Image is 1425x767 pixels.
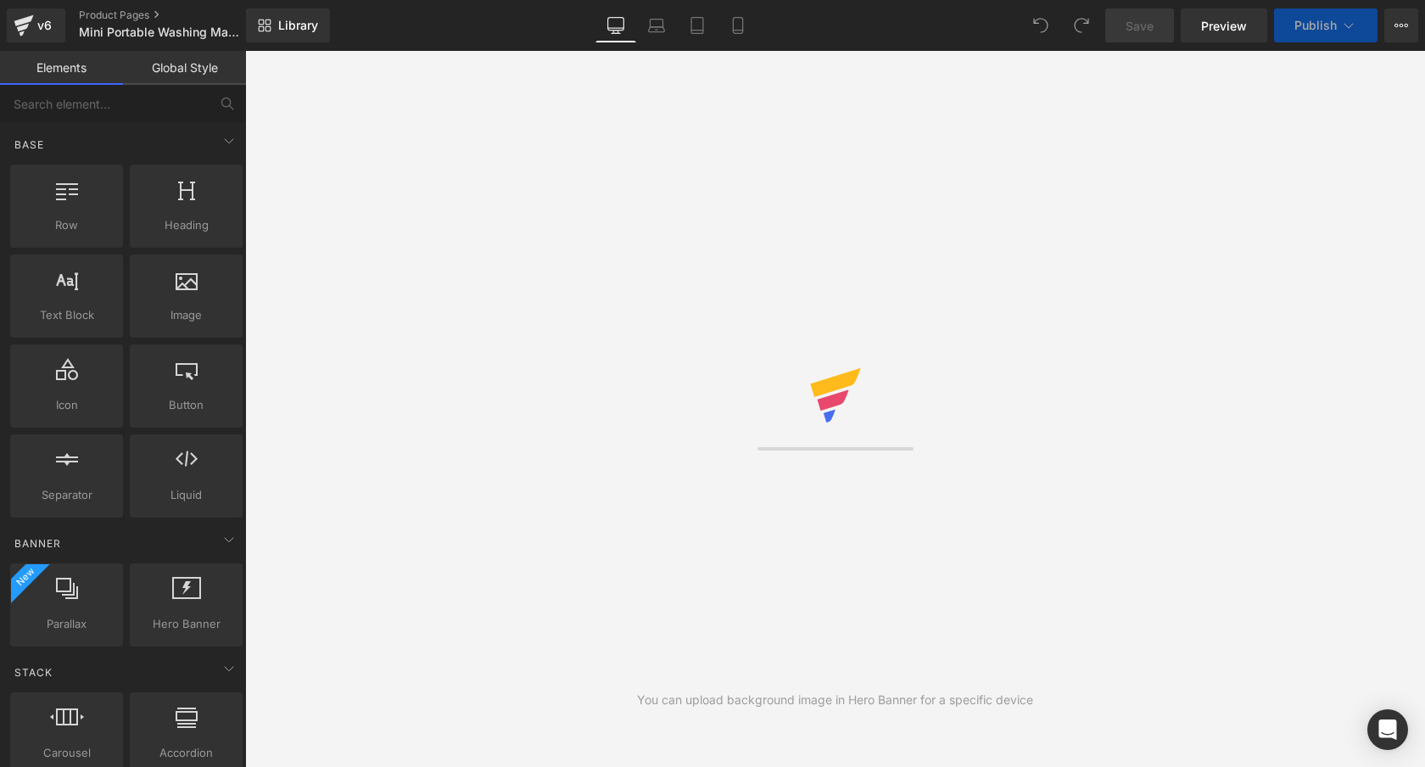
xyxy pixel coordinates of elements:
span: Button [135,396,237,414]
span: Carousel [15,744,118,762]
div: v6 [34,14,55,36]
span: Hero Banner [135,615,237,633]
a: Mobile [718,8,758,42]
span: Library [278,18,318,33]
button: Undo [1024,8,1058,42]
span: Liquid [135,486,237,504]
span: Icon [15,396,118,414]
a: Product Pages [79,8,274,22]
span: Text Block [15,306,118,324]
span: Row [15,216,118,234]
span: Save [1126,17,1154,35]
span: Image [135,306,237,324]
a: Tablet [677,8,718,42]
span: Separator [15,486,118,504]
span: Publish [1294,19,1337,32]
span: Mini Portable Washing Machine for Underwear, Socks &amp; Baby Clothes (1.5L) — DEWELPRO [79,25,242,39]
span: Accordion [135,744,237,762]
span: Base [13,137,46,153]
span: Preview [1201,17,1247,35]
span: Stack [13,664,54,680]
a: New Library [246,8,330,42]
a: v6 [7,8,65,42]
button: Publish [1274,8,1377,42]
span: Parallax [15,615,118,633]
div: You can upload background image in Hero Banner for a specific device [637,691,1033,709]
a: Global Style [123,51,246,85]
a: Preview [1181,8,1267,42]
div: Open Intercom Messenger [1367,709,1408,750]
span: Banner [13,535,63,551]
button: Redo [1065,8,1098,42]
button: More [1384,8,1418,42]
a: Laptop [636,8,677,42]
a: Desktop [595,8,636,42]
span: Heading [135,216,237,234]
